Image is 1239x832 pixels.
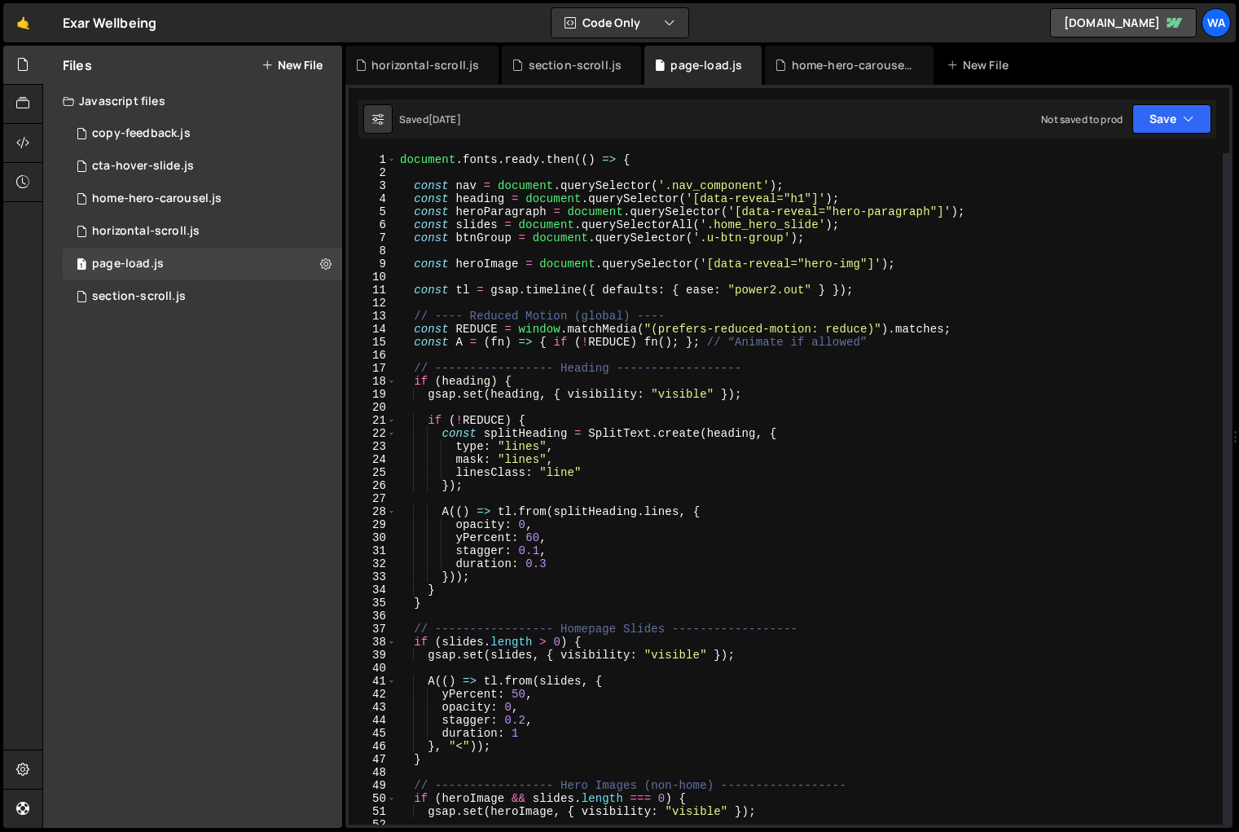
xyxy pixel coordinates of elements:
div: cta-hover-slide.js [92,159,194,174]
div: 52 [349,818,397,831]
div: 16122/44019.js [63,150,342,183]
div: 25 [349,466,397,479]
div: 21 [349,414,397,427]
div: 44 [349,714,397,727]
div: 16 [349,349,397,362]
div: 38 [349,636,397,649]
div: 3 [349,179,397,192]
div: 43 [349,701,397,714]
div: 11 [349,284,397,297]
div: page-load.js [670,57,742,73]
div: 16122/44105.js [63,248,342,280]
div: 24 [349,453,397,466]
div: 8 [349,244,397,258]
div: 48 [349,766,397,779]
button: Code Only [551,8,688,37]
div: 16122/43585.js [63,183,342,215]
div: 27 [349,492,397,505]
div: 16122/45071.js [63,215,342,248]
div: 29 [349,518,397,531]
div: 18 [349,375,397,388]
div: 45 [349,727,397,740]
div: 6 [349,218,397,231]
div: 31 [349,544,397,557]
div: 2 [349,166,397,179]
div: 51 [349,805,397,818]
div: 50 [349,792,397,805]
div: 17 [349,362,397,375]
div: Exar Wellbeing [63,13,156,33]
div: Saved [399,112,461,126]
div: 30 [349,531,397,544]
div: 1 [349,153,397,166]
div: 41 [349,675,397,688]
div: 22 [349,427,397,440]
div: 9 [349,258,397,271]
div: 5 [349,205,397,218]
div: 23 [349,440,397,453]
div: Not saved to prod [1041,112,1123,126]
div: home-hero-carousel.js [792,57,914,73]
div: horizontal-scroll.js [371,57,479,73]
div: 16122/45954.js [63,280,342,313]
div: 35 [349,596,397,610]
div: 40 [349,662,397,675]
div: copy-feedback.js [92,126,191,141]
div: 37 [349,623,397,636]
div: 46 [349,740,397,753]
div: 13 [349,310,397,323]
div: 33 [349,570,397,583]
div: 19 [349,388,397,401]
button: Save [1132,104,1211,134]
div: section-scroll.js [92,289,186,304]
div: 36 [349,610,397,623]
div: 7 [349,231,397,244]
div: horizontal-scroll.js [92,224,200,239]
div: 39 [349,649,397,662]
div: Javascript files [43,85,342,117]
div: 10 [349,271,397,284]
span: 1 [77,259,86,272]
div: 34 [349,583,397,596]
div: 32 [349,557,397,570]
div: 47 [349,753,397,766]
div: 20 [349,401,397,414]
div: page-load.js [92,257,164,271]
div: section-scroll.js [529,57,622,73]
div: 12 [349,297,397,310]
button: New File [261,59,323,72]
div: home-hero-carousel.js [92,191,222,206]
a: 🤙 [3,3,43,42]
div: New File [947,57,1015,73]
div: 15 [349,336,397,349]
div: 26 [349,479,397,492]
div: 49 [349,779,397,792]
div: [DATE] [428,112,461,126]
a: [DOMAIN_NAME] [1050,8,1197,37]
div: 4 [349,192,397,205]
h2: Files [63,56,92,74]
div: 16122/43314.js [63,117,342,150]
div: 28 [349,505,397,518]
div: 14 [349,323,397,336]
a: wa [1202,8,1231,37]
div: 42 [349,688,397,701]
